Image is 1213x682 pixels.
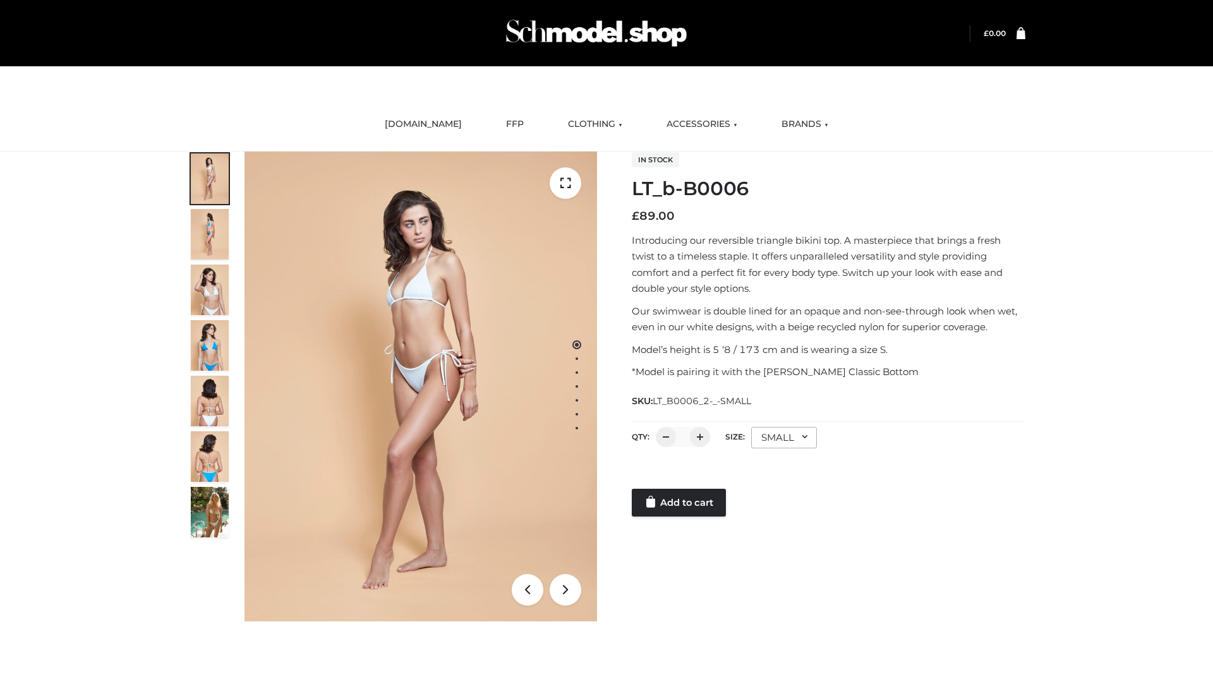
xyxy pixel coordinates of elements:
[632,303,1025,335] p: Our swimwear is double lined for an opaque and non-see-through look when wet, even in our white d...
[191,320,229,371] img: ArielClassicBikiniTop_CloudNine_AzureSky_OW114ECO_4-scaled.jpg
[502,8,691,58] img: Schmodel Admin 964
[984,28,1006,38] bdi: 0.00
[632,209,675,223] bdi: 89.00
[632,364,1025,380] p: *Model is pairing it with the [PERSON_NAME] Classic Bottom
[984,28,989,38] span: £
[191,209,229,260] img: ArielClassicBikiniTop_CloudNine_AzureSky_OW114ECO_2-scaled.jpg
[984,28,1006,38] a: £0.00
[244,152,597,621] img: ArielClassicBikiniTop_CloudNine_AzureSky_OW114ECO_1
[191,153,229,204] img: ArielClassicBikiniTop_CloudNine_AzureSky_OW114ECO_1-scaled.jpg
[632,489,726,517] a: Add to cart
[191,265,229,315] img: ArielClassicBikiniTop_CloudNine_AzureSky_OW114ECO_3-scaled.jpg
[772,111,838,138] a: BRANDS
[375,111,471,138] a: [DOMAIN_NAME]
[632,432,649,441] label: QTY:
[653,395,751,407] span: LT_B0006_2-_-SMALL
[751,427,817,448] div: SMALL
[632,209,639,223] span: £
[632,232,1025,297] p: Introducing our reversible triangle bikini top. A masterpiece that brings a fresh twist to a time...
[558,111,632,138] a: CLOTHING
[632,342,1025,358] p: Model’s height is 5 ‘8 / 173 cm and is wearing a size S.
[191,487,229,537] img: Arieltop_CloudNine_AzureSky2.jpg
[191,431,229,482] img: ArielClassicBikiniTop_CloudNine_AzureSky_OW114ECO_8-scaled.jpg
[632,177,1025,200] h1: LT_b-B0006
[497,111,533,138] a: FFP
[191,376,229,426] img: ArielClassicBikiniTop_CloudNine_AzureSky_OW114ECO_7-scaled.jpg
[632,393,752,409] span: SKU:
[725,432,745,441] label: Size:
[657,111,747,138] a: ACCESSORIES
[632,152,679,167] span: In stock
